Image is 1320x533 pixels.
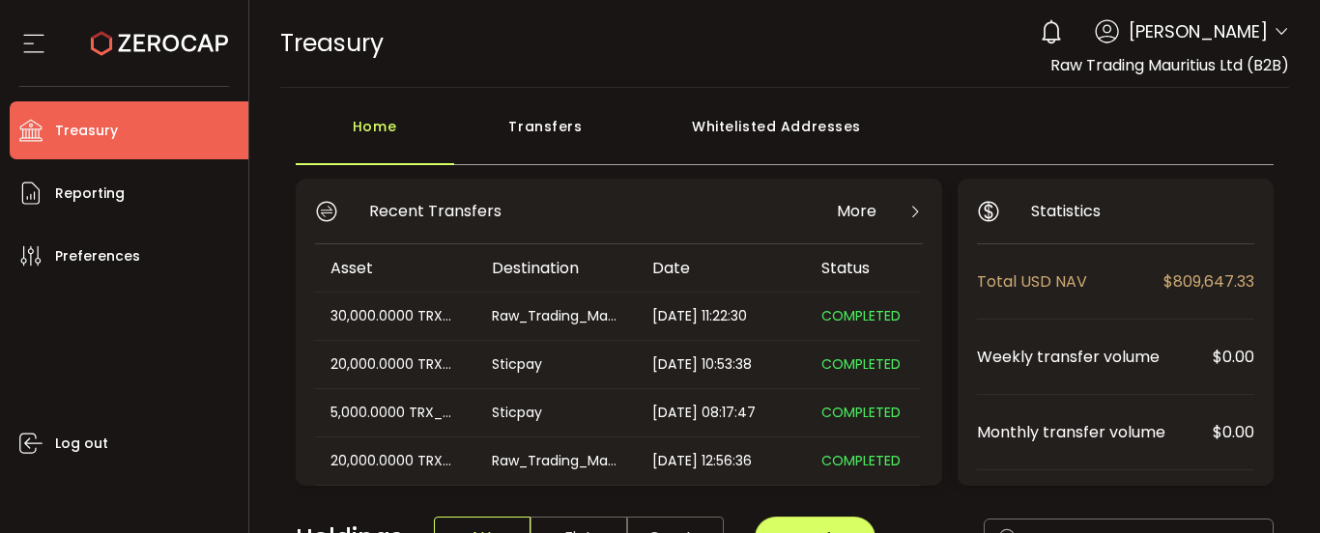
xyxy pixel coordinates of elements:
[977,269,1163,294] span: Total USD NAV
[638,107,916,165] div: Whitelisted Addresses
[315,402,474,424] div: 5,000.0000 TRX_USDT_S2UZ
[1031,199,1101,223] span: Statistics
[821,306,901,325] span: COMPLETED
[977,345,1213,369] span: Weekly transfer volume
[315,450,474,472] div: 20,000.0000 TRX_USDT_S2UZ
[637,402,806,424] div: [DATE] 08:17:47
[55,430,108,458] span: Log out
[369,199,502,223] span: Recent Transfers
[837,199,876,223] span: More
[476,257,637,279] div: Destination
[806,257,920,279] div: Status
[1163,269,1254,294] span: $809,647.33
[55,117,118,145] span: Treasury
[280,26,384,60] span: Treasury
[637,450,806,472] div: [DATE] 12:56:36
[476,402,635,424] div: Sticpay
[315,353,474,376] div: 20,000.0000 TRX_USDT_S2UZ
[821,354,901,374] span: COMPLETED
[821,451,901,470] span: COMPLETED
[476,305,635,327] div: Raw_Trading_Mauritius_Dolphin_Wallet_USDT
[55,180,125,208] span: Reporting
[637,305,806,327] div: [DATE] 11:22:30
[977,420,1213,444] span: Monthly transfer volume
[1129,18,1268,44] span: [PERSON_NAME]
[315,305,474,327] div: 30,000.0000 TRX_USDT_S2UZ
[296,107,454,165] div: Home
[821,403,901,422] span: COMPLETED
[1050,54,1289,76] span: Raw Trading Mauritius Ltd (B2B)
[476,353,635,376] div: Sticpay
[637,257,806,279] div: Date
[637,353,806,376] div: [DATE] 10:53:38
[1095,324,1320,533] iframe: Chat Widget
[476,450,635,472] div: Raw_Trading_Mauritius_Dolphin_Wallet_USDT
[315,257,476,279] div: Asset
[55,242,140,270] span: Preferences
[454,107,638,165] div: Transfers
